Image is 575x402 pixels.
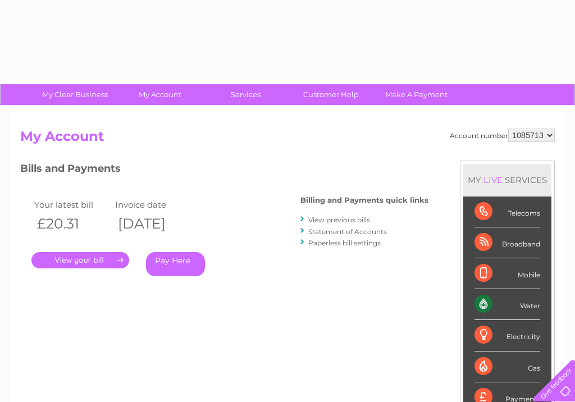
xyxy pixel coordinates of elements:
a: My Clear Business [29,84,121,105]
h2: My Account [20,129,555,150]
th: £20.31 [31,212,112,235]
div: Broadband [474,227,540,258]
a: Statement of Accounts [308,227,387,236]
td: Your latest bill [31,197,112,212]
a: Make A Payment [370,84,463,105]
div: MY SERVICES [463,164,551,196]
a: Customer Help [285,84,377,105]
td: Invoice date [112,197,193,212]
div: Water [474,289,540,320]
h3: Bills and Payments [20,161,428,180]
a: Pay Here [146,252,205,276]
div: LIVE [481,175,505,185]
a: My Account [114,84,207,105]
a: View previous bills [308,216,370,224]
div: Gas [474,351,540,382]
div: Electricity [474,320,540,351]
div: Account number [450,129,555,142]
h4: Billing and Payments quick links [300,196,428,204]
a: Services [199,84,292,105]
a: . [31,252,129,268]
div: Mobile [474,258,540,289]
div: Telecoms [474,197,540,227]
th: [DATE] [112,212,193,235]
a: Paperless bill settings [308,239,381,247]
